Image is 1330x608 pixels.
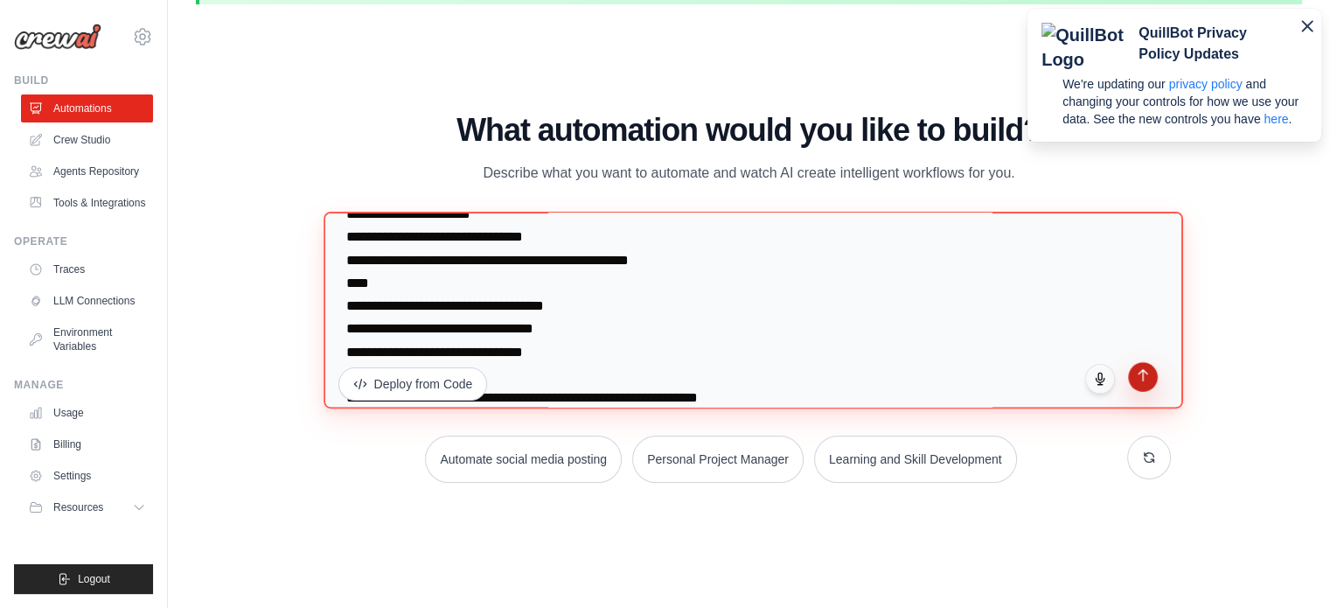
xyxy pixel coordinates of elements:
[21,318,153,360] a: Environment Variables
[814,436,1017,483] button: Learning and Skill Development
[456,162,1043,185] p: Describe what you want to automate and watch AI create intelligent workflows for you.
[14,378,153,392] div: Manage
[21,493,153,521] button: Resources
[632,436,804,483] button: Personal Project Manager
[14,24,101,50] img: Logo
[328,113,1171,148] h1: What automation would you like to build?
[21,126,153,154] a: Crew Studio
[14,564,153,594] button: Logout
[53,500,103,514] span: Resources
[21,189,153,217] a: Tools & Integrations
[14,234,153,248] div: Operate
[21,157,153,185] a: Agents Repository
[425,436,622,483] button: Automate social media posting
[1243,524,1330,608] iframe: Chat Widget
[338,367,488,401] button: Deploy from Code
[21,430,153,458] a: Billing
[21,399,153,427] a: Usage
[21,462,153,490] a: Settings
[78,572,110,586] span: Logout
[21,255,153,283] a: Traces
[14,73,153,87] div: Build
[21,94,153,122] a: Automations
[21,287,153,315] a: LLM Connections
